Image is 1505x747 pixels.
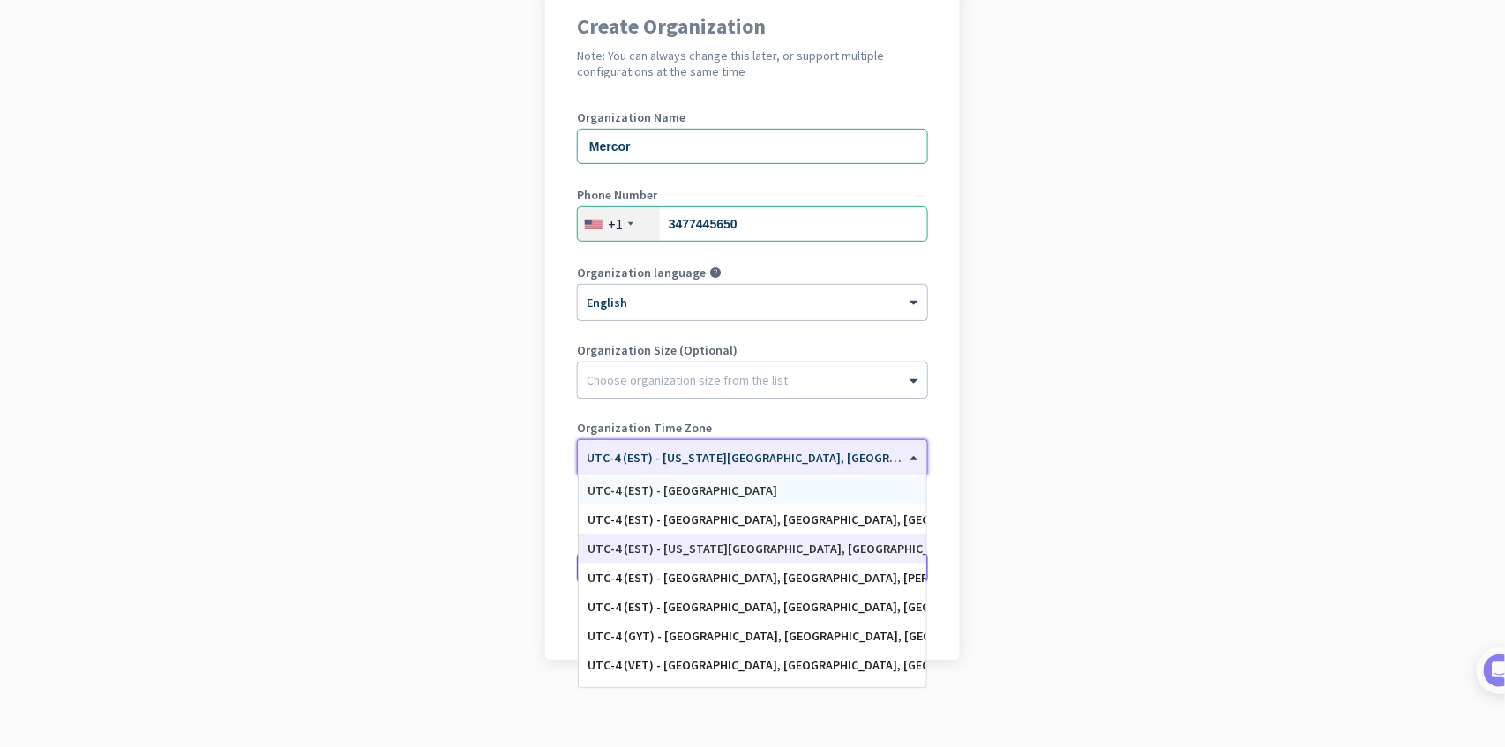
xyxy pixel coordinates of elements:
[588,600,917,615] div: UTC-4 (EST) - [GEOGRAPHIC_DATA], [GEOGRAPHIC_DATA], [GEOGRAPHIC_DATA], [GEOGRAPHIC_DATA]
[577,552,928,584] button: Create Organization
[577,129,928,164] input: What is the name of your organization?
[588,483,917,498] div: UTC-4 (EST) - [GEOGRAPHIC_DATA]
[577,266,706,279] label: Organization language
[588,571,917,586] div: UTC-4 (EST) - [GEOGRAPHIC_DATA], [GEOGRAPHIC_DATA], [PERSON_NAME] 73, Port-de-Paix
[588,629,917,644] div: UTC-4 (GYT) - [GEOGRAPHIC_DATA], [GEOGRAPHIC_DATA], [GEOGRAPHIC_DATA]
[577,616,928,628] div: Go back
[577,48,928,79] h2: Note: You can always change this later, or support multiple configurations at the same time
[577,344,928,356] label: Organization Size (Optional)
[709,266,722,279] i: help
[577,189,928,201] label: Phone Number
[588,658,917,673] div: UTC-4 (VET) - [GEOGRAPHIC_DATA], [GEOGRAPHIC_DATA], [GEOGRAPHIC_DATA], [GEOGRAPHIC_DATA]
[577,422,928,434] label: Organization Time Zone
[588,542,917,557] div: UTC-4 (EST) - [US_STATE][GEOGRAPHIC_DATA], [GEOGRAPHIC_DATA], [GEOGRAPHIC_DATA], [GEOGRAPHIC_DATA]
[608,215,623,233] div: +1
[579,475,926,687] div: Options List
[588,512,917,527] div: UTC-4 (EST) - [GEOGRAPHIC_DATA], [GEOGRAPHIC_DATA], [GEOGRAPHIC_DATA], [GEOGRAPHIC_DATA]
[577,16,928,37] h1: Create Organization
[577,111,928,123] label: Organization Name
[577,206,928,242] input: 201-555-0123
